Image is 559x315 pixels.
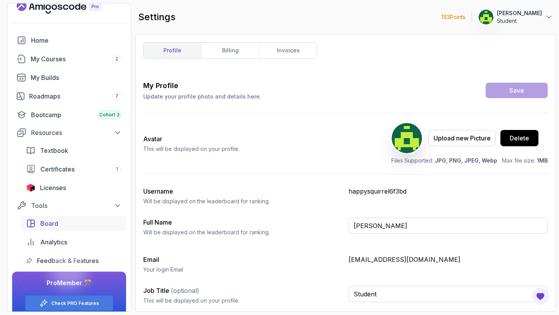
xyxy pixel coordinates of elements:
a: licenses [21,180,126,196]
a: feedback [21,253,126,268]
a: board [21,216,126,231]
span: Textbook [40,146,68,155]
button: Tools [12,199,126,213]
div: Tools [31,201,122,210]
input: Enter your job [349,286,548,302]
p: Your login Email [143,266,342,273]
p: [PERSON_NAME] [497,9,542,17]
p: Files Supported: Max file size: [391,157,548,164]
label: Job Title [143,287,199,294]
div: My Courses [31,54,122,64]
p: This will be displayed on your profile. [143,297,342,305]
div: Save [509,86,524,95]
span: 2 [115,56,118,62]
a: certificates [21,161,126,177]
h3: My Profile [143,80,261,91]
p: 193 Points [441,13,465,21]
div: My Builds [31,73,122,82]
span: Licenses [40,183,66,192]
p: This will be displayed on your profile. [143,145,240,153]
img: user profile image [392,123,422,153]
span: Analytics [40,237,67,247]
h2: settings [138,11,175,23]
button: Upload new Picture [429,130,496,146]
span: 1MB [537,157,548,164]
p: Update your profile photo and details here. [143,93,261,100]
p: Will be displayed on the leaderboard for ranking. [143,228,342,236]
a: billing [201,43,259,58]
button: Resources [12,126,126,140]
a: roadmaps [12,88,126,104]
input: Enter your full name [349,218,548,234]
p: Student [497,17,542,25]
a: bootcamp [12,107,126,123]
button: user profile image[PERSON_NAME]Student [478,9,553,25]
div: Bootcamp [31,110,122,119]
label: Full Name [143,218,172,226]
a: courses [12,51,126,67]
h2: Avatar [143,134,240,144]
button: Check PRO Features [25,295,113,311]
a: profile [144,43,201,58]
label: Username [143,187,173,195]
p: [EMAIL_ADDRESS][DOMAIN_NAME] [349,255,548,264]
a: analytics [21,234,126,250]
span: Feedback & Features [37,256,99,265]
span: 1 [116,166,118,172]
button: Save [486,83,548,98]
img: jetbrains icon [26,184,35,192]
a: home [12,33,126,48]
button: Open Feedback Button [531,287,550,306]
a: Check PRO Features [51,300,99,306]
div: Resources [31,128,122,137]
a: textbook [21,143,126,158]
span: (optional) [171,287,199,294]
a: Landing page [17,1,119,14]
div: Delete [510,133,529,143]
div: Home [31,36,122,45]
span: Board [40,219,58,228]
p: Will be displayed on the leaderboard for ranking. [143,197,342,205]
h3: Email [143,255,342,264]
a: builds [12,70,126,85]
img: user profile image [479,10,493,24]
span: 7 [115,93,118,99]
a: invoices [259,43,317,58]
span: JPG, PNG, JPEG, Webp [435,157,497,164]
p: happysquirrel6f3bd [349,187,548,196]
div: Upload new Picture [434,133,491,143]
span: Certificates [40,164,75,174]
div: Roadmaps [29,92,122,101]
span: Cohort 3 [99,112,120,118]
button: Delete [500,130,538,146]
